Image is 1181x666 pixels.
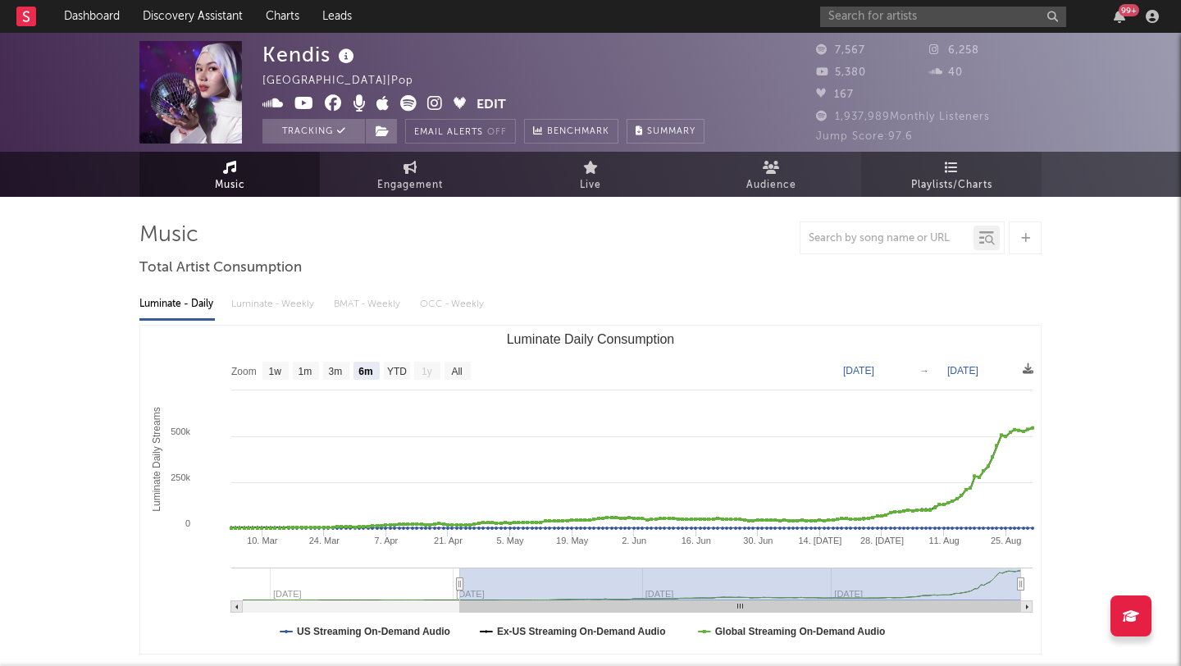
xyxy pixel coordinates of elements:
[800,232,974,245] input: Search by song name or URL
[500,152,681,197] a: Live
[1119,4,1139,16] div: 99 +
[140,326,1041,654] svg: Luminate Daily Consumption
[185,518,190,528] text: 0
[451,366,462,377] text: All
[991,536,1021,545] text: 25. Aug
[1114,10,1125,23] button: 99+
[297,626,450,637] text: US Streaming On-Demand Audio
[911,176,992,195] span: Playlists/Charts
[320,152,500,197] a: Engagement
[497,536,525,545] text: 5. May
[622,536,646,545] text: 2. Jun
[627,119,704,144] button: Summary
[743,536,773,545] text: 30. Jun
[262,41,358,68] div: Kendis
[860,536,904,545] text: 28. [DATE]
[929,67,963,78] span: 40
[816,131,913,142] span: Jump Score: 97.6
[487,128,507,137] em: Off
[358,366,372,377] text: 6m
[715,626,886,637] text: Global Streaming On-Demand Audio
[816,112,990,122] span: 1,937,989 Monthly Listeners
[929,45,979,56] span: 6,258
[928,536,959,545] text: 11. Aug
[477,95,506,116] button: Edit
[422,366,432,377] text: 1y
[247,536,278,545] text: 10. Mar
[269,366,282,377] text: 1w
[682,536,711,545] text: 16. Jun
[816,67,866,78] span: 5,380
[434,536,463,545] text: 21. Apr
[329,366,343,377] text: 3m
[139,152,320,197] a: Music
[151,407,162,511] text: Luminate Daily Streams
[171,427,190,436] text: 500k
[262,71,432,91] div: [GEOGRAPHIC_DATA] | Pop
[947,365,978,376] text: [DATE]
[139,290,215,318] div: Luminate - Daily
[377,176,443,195] span: Engagement
[309,536,340,545] text: 24. Mar
[262,119,365,144] button: Tracking
[861,152,1042,197] a: Playlists/Charts
[299,366,312,377] text: 1m
[816,45,865,56] span: 7,567
[171,472,190,482] text: 250k
[746,176,796,195] span: Audience
[375,536,399,545] text: 7. Apr
[497,626,666,637] text: Ex-US Streaming On-Demand Audio
[387,366,407,377] text: YTD
[843,365,874,376] text: [DATE]
[524,119,618,144] a: Benchmark
[820,7,1066,27] input: Search for artists
[547,122,609,142] span: Benchmark
[919,365,929,376] text: →
[231,366,257,377] text: Zoom
[405,119,516,144] button: Email AlertsOff
[215,176,245,195] span: Music
[681,152,861,197] a: Audience
[139,258,302,278] span: Total Artist Consumption
[816,89,854,100] span: 167
[580,176,601,195] span: Live
[798,536,841,545] text: 14. [DATE]
[647,127,695,136] span: Summary
[556,536,589,545] text: 19. May
[507,332,675,346] text: Luminate Daily Consumption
